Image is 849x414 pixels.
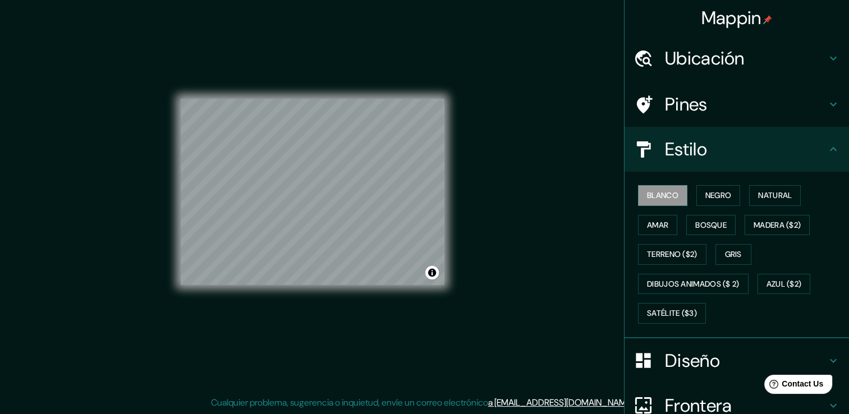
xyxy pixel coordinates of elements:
h4: Ubicación [665,47,827,70]
button: Blanco [638,185,687,206]
button: Madera ($2) [745,215,810,236]
button: Azul ($2) [758,274,811,295]
div: Pines [625,82,849,127]
p: Cualquier problema, sugerencia o inquietud, envíe un correo electrónico . [211,396,635,410]
button: Satélite ($3) [638,303,706,324]
div: Estilo [625,127,849,172]
button: Negro [696,185,741,206]
a: a [EMAIL_ADDRESS][DOMAIN_NAME] [488,397,633,408]
font: Gris [725,247,742,261]
div: Ubicación [625,36,849,81]
font: Natural [758,188,792,203]
font: Bosque [695,218,727,232]
iframe: Help widget launcher [749,370,837,402]
button: Amar [638,215,677,236]
font: Dibujos animados ($ 2) [647,277,740,291]
div: Diseño [625,338,849,383]
button: Dibujos animados ($ 2) [638,274,749,295]
font: Terreno ($2) [647,247,697,261]
button: Gris [715,244,751,265]
h4: Pines [665,93,827,116]
h4: Estilo [665,138,827,160]
font: Amar [647,218,668,232]
font: Negro [705,188,732,203]
font: Mappin [701,6,761,30]
img: pin-icon.png [763,15,772,24]
font: Satélite ($3) [647,306,697,320]
button: Terreno ($2) [638,244,706,265]
button: Alternar atribución [425,266,439,279]
font: Azul ($2) [767,277,802,291]
h4: Diseño [665,349,827,372]
button: Natural [749,185,801,206]
font: Blanco [647,188,678,203]
button: Bosque [686,215,736,236]
font: Madera ($2) [754,218,801,232]
canvas: Mapa [181,99,444,285]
